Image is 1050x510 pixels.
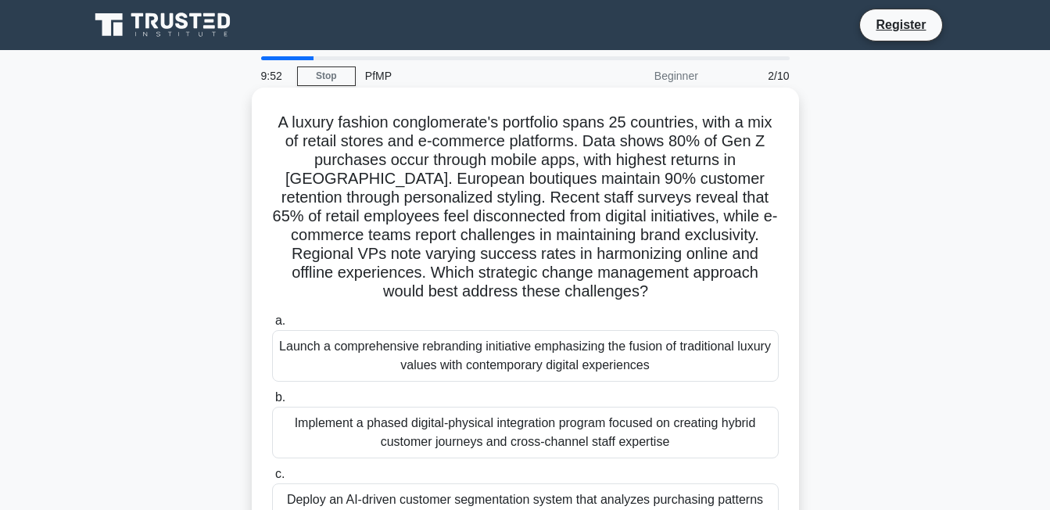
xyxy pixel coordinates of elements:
[272,330,779,382] div: Launch a comprehensive rebranding initiative emphasizing the fusion of traditional luxury values ...
[571,60,708,92] div: Beginner
[275,390,285,404] span: b.
[708,60,799,92] div: 2/10
[252,60,297,92] div: 9:52
[356,60,571,92] div: PfMP
[275,314,285,327] span: a.
[271,113,780,302] h5: A luxury fashion conglomerate's portfolio spans 25 countries, with a mix of retail stores and e-c...
[275,467,285,480] span: c.
[272,407,779,458] div: Implement a phased digital-physical integration program focused on creating hybrid customer journ...
[866,15,935,34] a: Register
[297,66,356,86] a: Stop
